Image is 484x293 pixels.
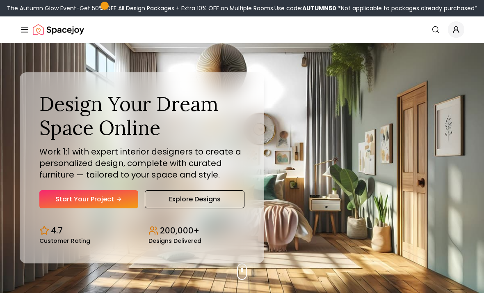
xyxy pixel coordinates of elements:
[33,21,84,38] img: Spacejoy Logo
[336,4,477,12] span: *Not applicable to packages already purchased*
[39,218,244,244] div: Design stats
[33,21,84,38] a: Spacejoy
[302,4,336,12] b: AUTUMN50
[7,4,477,12] div: The Autumn Glow Event-Get 50% OFF All Design Packages + Extra 10% OFF on Multiple Rooms.
[145,190,244,208] a: Explore Designs
[160,225,199,236] p: 200,000+
[20,16,464,43] nav: Global
[39,190,138,208] a: Start Your Project
[39,146,244,180] p: Work 1:1 with expert interior designers to create a personalized design, complete with curated fu...
[51,225,63,236] p: 4.7
[274,4,336,12] span: Use code:
[148,238,201,244] small: Designs Delivered
[39,238,90,244] small: Customer Rating
[39,92,244,139] h1: Design Your Dream Space Online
